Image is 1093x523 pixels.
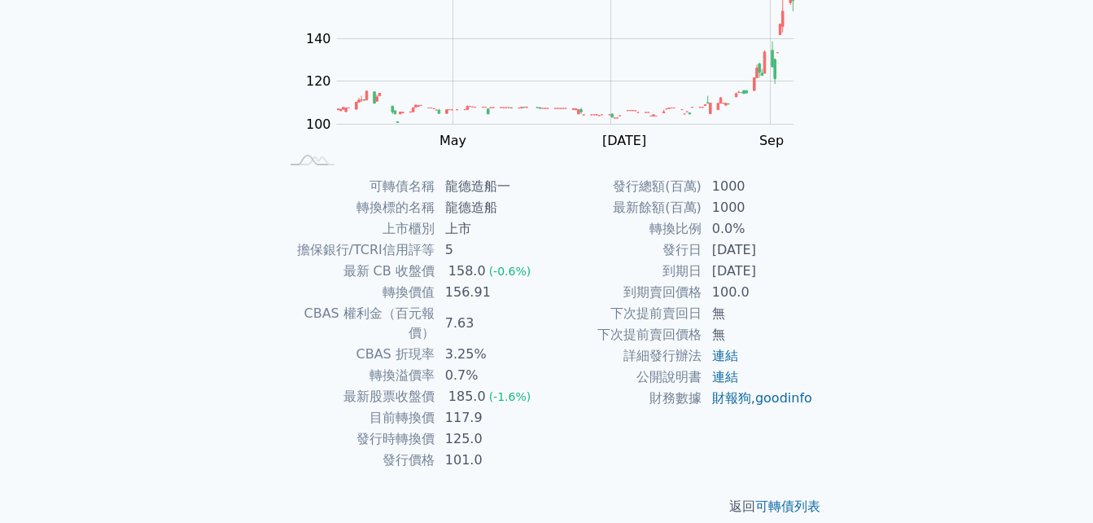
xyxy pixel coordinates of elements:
td: 上市 [435,218,547,240]
td: 目前轉換價 [280,407,435,429]
td: 7.63 [435,303,547,344]
td: 詳細發行辦法 [547,345,702,367]
td: 擔保銀行/TCRI信用評等 [280,240,435,261]
td: 發行總額(百萬) [547,176,702,197]
td: 轉換價值 [280,282,435,303]
td: [DATE] [702,240,814,261]
span: (-0.6%) [489,265,531,278]
td: 101.0 [435,450,547,471]
td: , [702,388,814,409]
td: 最新餘額(百萬) [547,197,702,218]
tspan: 100 [306,116,331,132]
td: CBAS 權利金（百元報價） [280,303,435,344]
a: 財報狗 [712,390,751,406]
td: 100.0 [702,282,814,303]
td: 無 [702,303,814,324]
td: 0.7% [435,365,547,386]
a: 連結 [712,369,738,385]
iframe: Chat Widget [1012,445,1093,523]
td: 最新 CB 收盤價 [280,261,435,282]
td: 1000 [702,197,814,218]
span: (-1.6%) [489,390,531,403]
td: 125.0 [435,429,547,450]
td: 5 [435,240,547,261]
tspan: 120 [306,73,331,89]
p: 返回 [260,497,833,516]
td: 龍德造船 [435,197,547,218]
td: 發行日 [547,240,702,261]
a: 連結 [712,348,738,363]
td: 轉換標的名稱 [280,197,435,218]
td: 財務數據 [547,388,702,409]
td: CBAS 折現率 [280,344,435,365]
td: 發行時轉換價 [280,429,435,450]
td: 轉換比例 [547,218,702,240]
tspan: 140 [306,31,331,46]
td: [DATE] [702,261,814,282]
tspan: May [439,133,466,148]
td: 下次提前賣回日 [547,303,702,324]
td: 下次提前賣回價格 [547,324,702,345]
a: goodinfo [755,390,812,406]
a: 可轉債列表 [755,499,820,514]
tspan: Sep [759,133,784,148]
td: 可轉債名稱 [280,176,435,197]
div: 聊天小工具 [1012,445,1093,523]
td: 到期日 [547,261,702,282]
tspan: [DATE] [602,133,646,148]
td: 117.9 [435,407,547,429]
td: 到期賣回價格 [547,282,702,303]
td: 0.0% [702,218,814,240]
td: 最新股票收盤價 [280,386,435,407]
td: 156.91 [435,282,547,303]
td: 轉換溢價率 [280,365,435,386]
td: 3.25% [435,344,547,365]
div: 185.0 [445,387,489,407]
td: 無 [702,324,814,345]
div: 158.0 [445,261,489,281]
td: 上市櫃別 [280,218,435,240]
td: 發行價格 [280,450,435,471]
td: 公開說明書 [547,367,702,388]
td: 龍德造船一 [435,176,547,197]
td: 1000 [702,176,814,197]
